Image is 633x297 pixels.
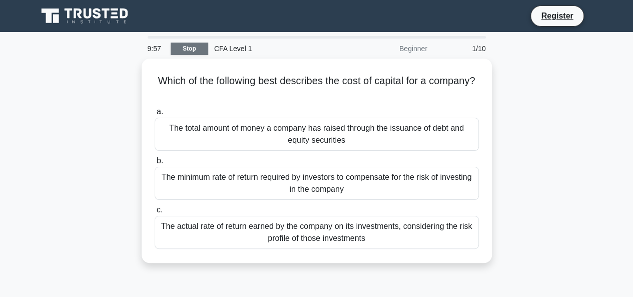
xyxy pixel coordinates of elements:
div: The actual rate of return earned by the company on its investments, considering the risk profile ... [155,216,479,249]
div: 9:57 [142,39,171,59]
span: c. [157,205,163,214]
span: b. [157,156,163,165]
a: Register [535,10,579,22]
span: a. [157,107,163,116]
div: The minimum rate of return required by investors to compensate for the risk of investing in the c... [155,167,479,200]
h5: Which of the following best describes the cost of capital for a company? [154,75,480,100]
div: CFA Level 1 [208,39,346,59]
div: Beginner [346,39,433,59]
div: 1/10 [433,39,492,59]
a: Stop [171,43,208,55]
div: The total amount of money a company has raised through the issuance of debt and equity securities [155,118,479,151]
